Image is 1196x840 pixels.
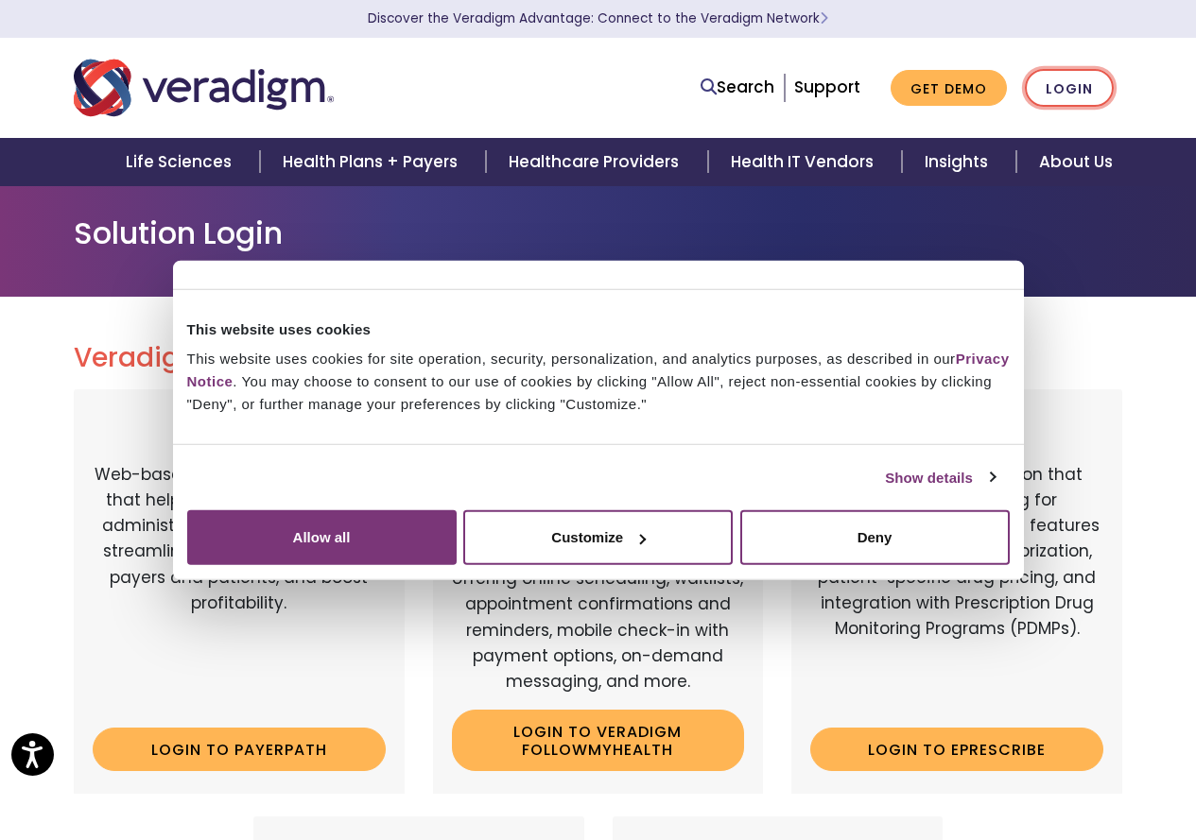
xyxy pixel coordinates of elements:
[260,138,486,186] a: Health Plans + Payers
[187,317,1010,340] div: This website uses cookies
[187,351,1010,389] a: Privacy Notice
[93,462,386,712] p: Web-based, user-friendly solutions that help providers and practice administrators enhance revenu...
[103,138,260,186] a: Life Sciences
[740,510,1010,565] button: Deny
[794,76,860,98] a: Support
[463,510,733,565] button: Customize
[810,728,1103,771] a: Login to ePrescribe
[74,57,334,119] img: Veradigm logo
[452,710,745,771] a: Login to Veradigm FollowMyHealth
[93,412,386,439] h3: Payerpath
[486,138,707,186] a: Healthcare Providers
[701,75,774,100] a: Search
[452,489,745,695] p: Veradigm FollowMyHealth's Mobile Patient Experience enhances patient access via mobile devices, o...
[74,215,1123,251] h1: Solution Login
[93,728,386,771] a: Login to Payerpath
[820,9,828,27] span: Learn More
[1025,69,1114,108] a: Login
[1016,138,1135,186] a: About Us
[187,510,457,565] button: Allow all
[187,348,1010,416] div: This website uses cookies for site operation, security, personalization, and analytics purposes, ...
[891,70,1007,107] a: Get Demo
[708,138,902,186] a: Health IT Vendors
[810,462,1103,712] p: A comprehensive solution that simplifies prescribing for healthcare providers with features like ...
[74,342,1123,374] h2: Veradigm Solutions
[902,138,1016,186] a: Insights
[368,9,828,27] a: Discover the Veradigm Advantage: Connect to the Veradigm NetworkLearn More
[885,466,995,489] a: Show details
